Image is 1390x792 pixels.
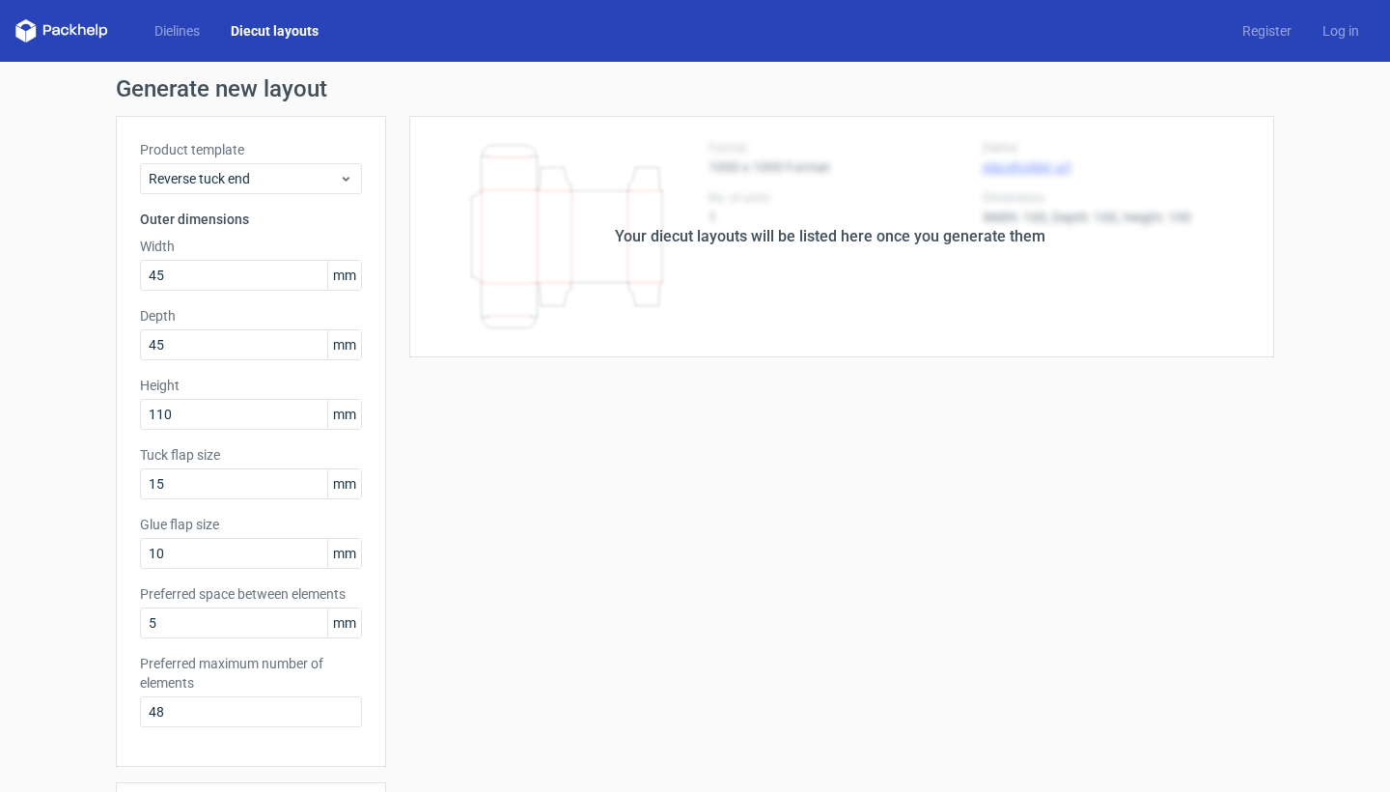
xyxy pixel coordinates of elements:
h1: Generate new layout [116,77,1274,100]
label: Product template [140,140,362,159]
a: Diecut layouts [215,21,334,41]
span: mm [327,400,361,429]
label: Preferred space between elements [140,584,362,604]
a: Log in [1307,21,1375,41]
label: Height [140,376,362,395]
label: Preferred maximum number of elements [140,654,362,693]
span: mm [327,539,361,568]
h3: Outer dimensions [140,210,362,229]
div: Your diecut layouts will be listed here once you generate them [615,225,1045,248]
label: Depth [140,306,362,325]
span: mm [327,608,361,637]
label: Tuck flap size [140,445,362,465]
a: Register [1227,21,1307,41]
span: mm [327,261,361,290]
label: Width [140,237,362,256]
label: Glue flap size [140,515,362,534]
span: Reverse tuck end [149,169,339,188]
span: mm [327,330,361,359]
a: Dielines [139,21,215,41]
span: mm [327,469,361,498]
